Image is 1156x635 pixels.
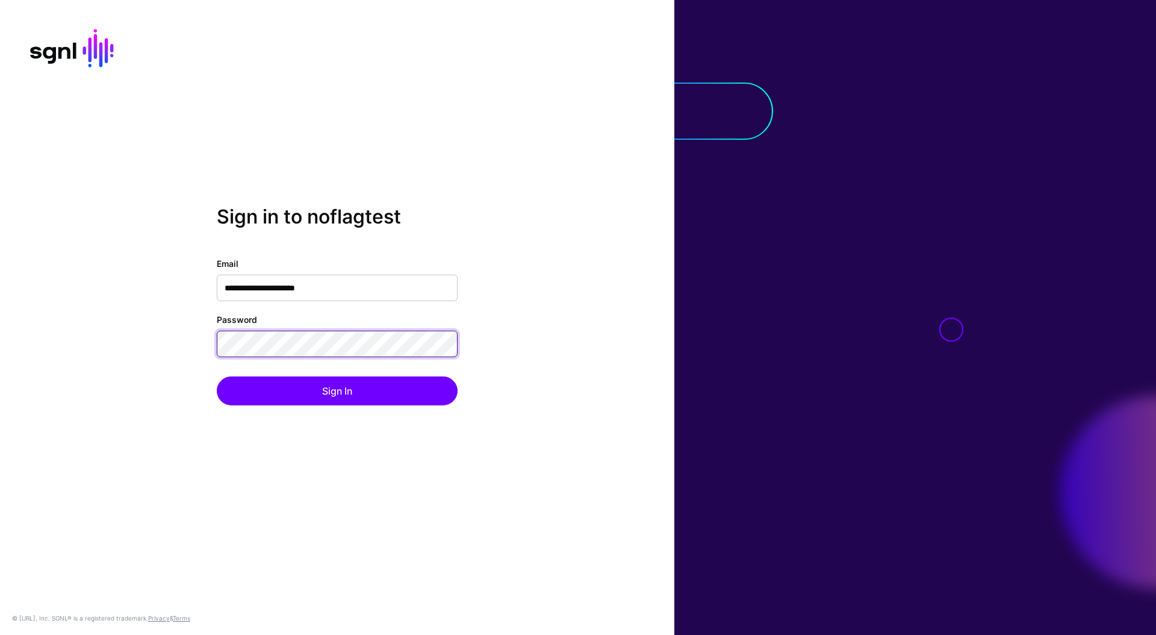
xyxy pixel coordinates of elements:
[217,313,257,326] label: Password
[217,377,458,405] button: Sign In
[148,615,170,622] a: Privacy
[173,615,190,622] a: Terms
[217,205,458,228] h2: Sign in to noflagtest
[12,613,190,623] div: © [URL], Inc. SGNL® is a registered trademark. &
[217,257,238,270] label: Email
